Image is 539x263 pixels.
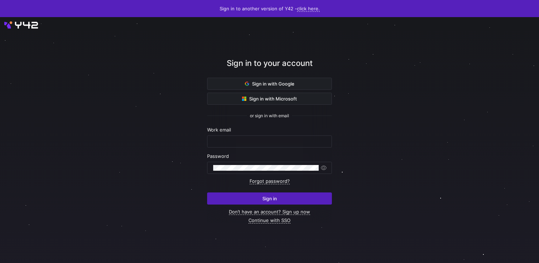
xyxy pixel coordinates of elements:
[207,57,332,78] div: Sign in to your account
[250,113,289,118] span: or sign in with email
[250,178,290,184] a: Forgot password?
[207,78,332,90] button: Sign in with Google
[207,93,332,105] button: Sign in with Microsoft
[245,81,294,87] span: Sign in with Google
[207,127,231,133] span: Work email
[207,153,229,159] span: Password
[262,196,277,201] span: Sign in
[242,96,297,102] span: Sign in with Microsoft
[248,217,291,223] a: Continue with SSO
[207,192,332,205] button: Sign in
[229,209,310,215] a: Don’t have an account? Sign up now
[297,6,320,12] a: click here.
